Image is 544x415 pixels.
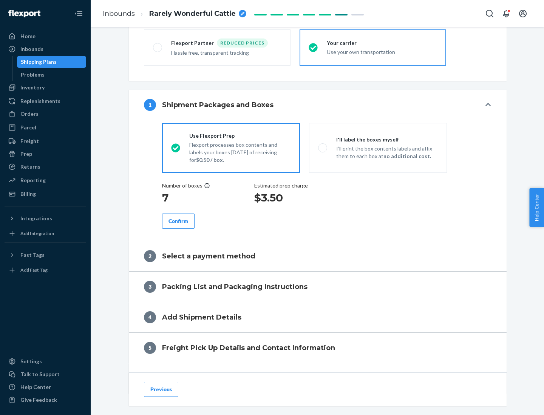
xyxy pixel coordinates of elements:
[327,39,437,47] div: Your carrier
[20,230,54,237] div: Add Integration
[20,150,32,158] div: Prep
[5,249,86,261] button: Fast Tags
[71,6,86,21] button: Close Navigation
[20,45,43,53] div: Inbounds
[5,174,86,186] a: Reporting
[5,227,86,240] a: Add Integration
[20,137,39,145] div: Freight
[217,38,268,48] div: Reduced prices
[20,215,52,222] div: Integrations
[5,381,86,393] a: Help Center
[171,39,217,47] div: Flexport Partner
[20,251,45,259] div: Fast Tags
[20,190,36,198] div: Billing
[5,394,86,406] button: Give Feedback
[20,97,60,105] div: Replenishments
[20,124,36,131] div: Parcel
[162,343,335,353] h4: Freight Pick Up Details and Contact Information
[5,95,86,107] a: Replenishments
[5,161,86,173] a: Returns
[5,43,86,55] a: Inbounds
[5,264,86,276] a: Add Fast Tag
[162,182,210,189] div: Number of boxes
[129,302,507,332] button: 4Add Shipment Details
[20,370,60,378] div: Talk to Support
[20,383,51,391] div: Help Center
[383,153,431,159] strong: no additional cost.
[189,141,291,164] p: Flexport processes box contents and labels your boxes [DATE] of receiving for .
[144,311,156,323] div: 4
[162,191,210,204] h1: 7
[129,363,507,393] button: 6Review and Confirm Shipment
[162,251,255,261] h4: Select a payment method
[144,250,156,262] div: 2
[129,241,507,271] button: 2Select a payment method
[336,136,438,143] div: I'll label the boxes myself
[21,71,45,78] div: Problems
[149,9,236,19] span: Rarely Wonderful Cattle
[162,282,308,292] h4: Packing List and Packaging Instructions
[254,182,308,189] p: Estimated prep charge
[5,188,86,200] a: Billing
[515,6,530,21] button: Open account menu
[8,10,40,17] img: Flexport logo
[529,188,544,227] button: Help Center
[5,135,86,147] a: Freight
[97,3,252,25] ol: breadcrumbs
[5,81,86,94] a: Inventory
[5,108,86,120] a: Orders
[129,90,507,120] button: 1Shipment Packages and Boxes
[20,267,48,273] div: Add Fast Tag
[144,382,178,397] button: Previous
[171,49,281,57] div: Hassle free, transparent tracking
[5,368,86,380] a: Talk to Support
[5,121,86,134] a: Parcel
[162,214,195,229] button: Confirm
[254,191,308,204] h1: $3.50
[5,30,86,42] a: Home
[144,281,156,293] div: 3
[20,32,36,40] div: Home
[17,56,87,68] a: Shipping Plans
[20,358,42,365] div: Settings
[144,99,156,111] div: 1
[5,212,86,224] button: Integrations
[327,48,437,56] div: Use your own transportation
[162,100,274,110] h4: Shipment Packages and Boxes
[17,69,87,81] a: Problems
[20,110,39,118] div: Orders
[168,217,188,225] div: Confirm
[21,58,57,66] div: Shipping Plans
[499,6,514,21] button: Open notifications
[482,6,497,21] button: Open Search Box
[162,312,241,322] h4: Add Shipment Details
[5,148,86,160] a: Prep
[103,9,135,18] a: Inbounds
[144,342,156,354] div: 5
[20,396,57,404] div: Give Feedback
[5,355,86,367] a: Settings
[129,333,507,363] button: 5Freight Pick Up Details and Contact Information
[20,84,45,91] div: Inventory
[189,132,291,140] div: Use Flexport Prep
[196,157,223,163] strong: $0.50 / box
[336,145,438,160] p: I’ll print the box contents labels and affix them to each box at
[20,163,40,171] div: Returns
[129,272,507,302] button: 3Packing List and Packaging Instructions
[20,177,46,184] div: Reporting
